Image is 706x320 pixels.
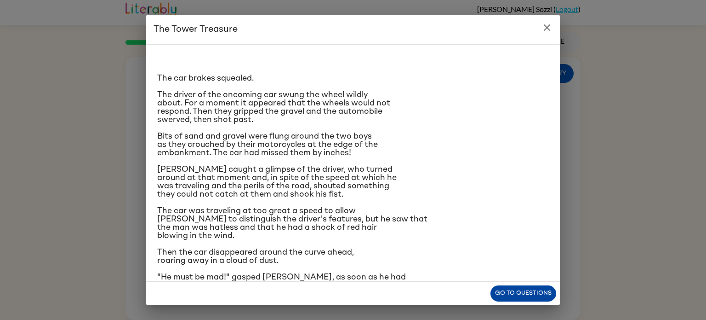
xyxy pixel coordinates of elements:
span: "He must be mad!" gasped [PERSON_NAME], as soon as he had recovered from his surprise. [157,273,406,290]
button: Go to questions [490,285,556,302]
span: Bits of sand and gravel were flung around the two boys as they crouched by their motorcycles at t... [157,132,378,157]
button: close [538,18,556,37]
span: The driver of the oncoming car swung the wheel wildly about. For a moment it appeared that the wh... [157,91,390,124]
h2: The Tower Treasure [146,15,560,44]
span: Then the car disappeared around the curve ahead, roaring away in a cloud of dust. [157,248,354,265]
span: [PERSON_NAME] caught a glimpse of the driver, who turned around at that moment and, in spite of t... [157,165,397,198]
span: The car was traveling at too great a speed to allow [PERSON_NAME] to distinguish the driver's fea... [157,207,427,240]
span: The car brakes squealed. [157,74,254,82]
